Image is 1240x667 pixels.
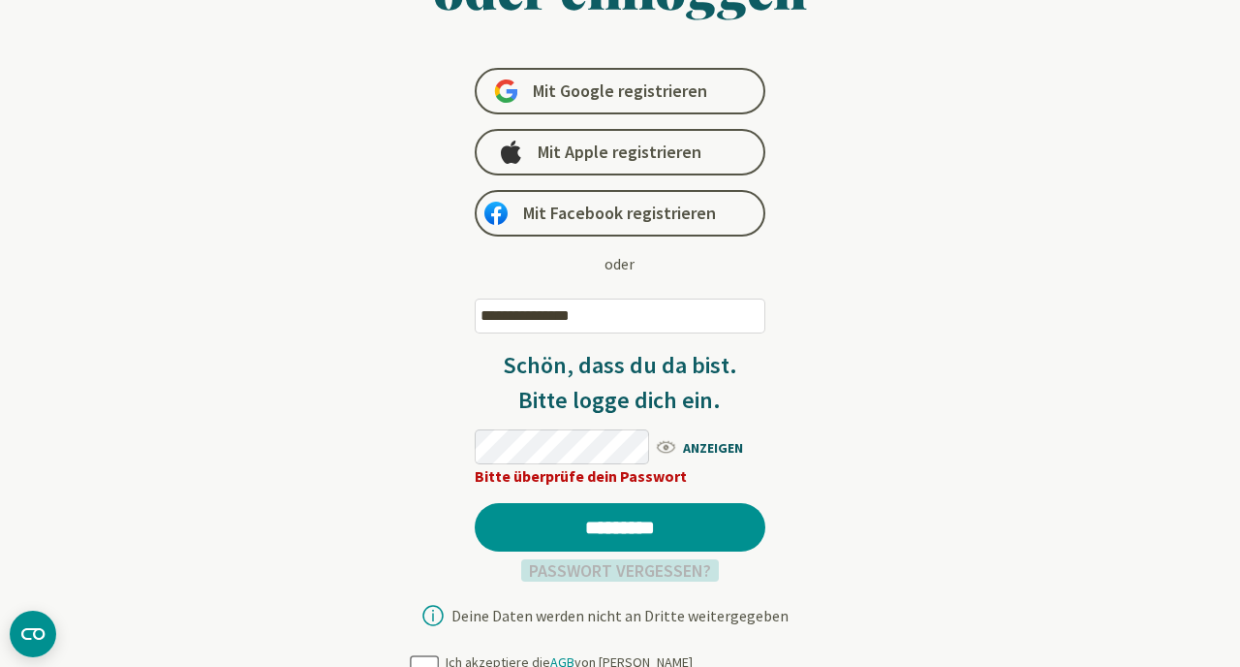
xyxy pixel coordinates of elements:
[475,348,765,418] h3: Schön, dass du da bist. Bitte logge dich ein.
[538,141,701,164] span: Mit Apple registrieren
[10,611,56,657] button: CMP-Widget öffnen
[475,129,765,175] a: Mit Apple registrieren
[533,79,707,103] span: Mit Google registrieren
[475,190,765,237] a: Mit Facebook registrieren
[523,202,716,225] span: Mit Facebook registrieren
[521,559,719,582] a: Passwort vergessen?
[451,608,789,623] div: Deine Daten werden nicht an Dritte weitergegeben
[604,252,635,275] div: oder
[654,434,765,459] span: ANZEIGEN
[475,464,765,488] div: Bitte überprüfe dein Passwort
[475,68,765,114] a: Mit Google registrieren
